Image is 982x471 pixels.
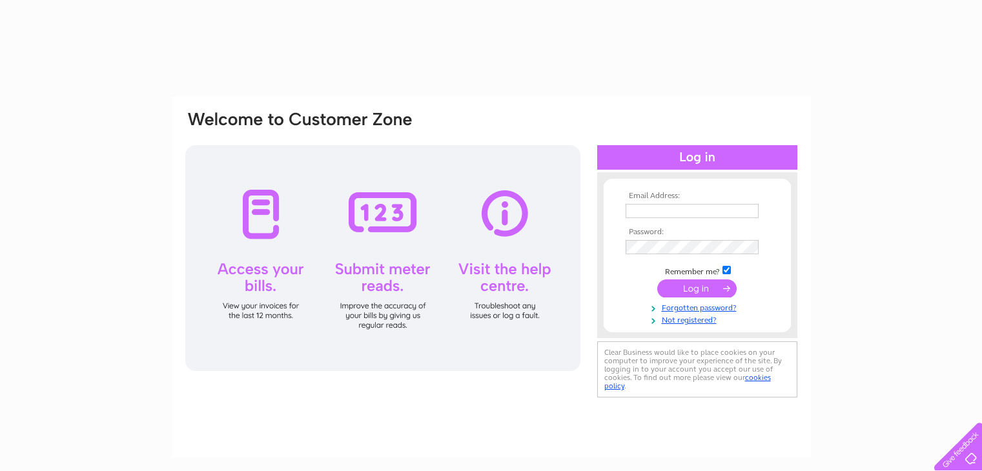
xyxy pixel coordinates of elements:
a: cookies policy [604,373,771,390]
td: Remember me? [622,264,772,277]
th: Email Address: [622,192,772,201]
input: Submit [657,279,737,297]
th: Password: [622,228,772,237]
div: Clear Business would like to place cookies on your computer to improve your experience of the sit... [597,341,797,397]
a: Not registered? [626,313,772,325]
a: Forgotten password? [626,301,772,313]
